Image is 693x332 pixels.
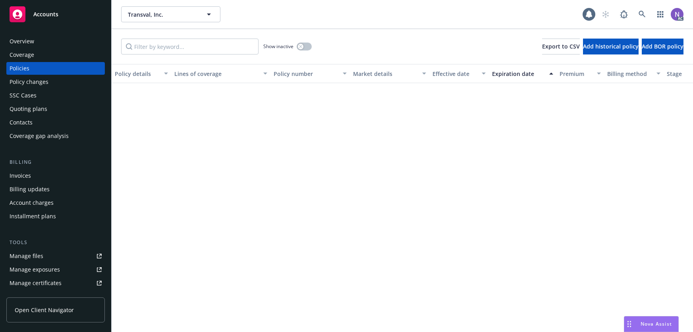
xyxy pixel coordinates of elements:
div: Billing updates [10,183,50,196]
input: Filter by keyword... [121,39,259,54]
a: Start snowing [598,6,614,22]
span: Add historical policy [583,43,639,50]
span: Export to CSV [542,43,580,50]
img: photo [671,8,683,21]
div: Coverage gap analysis [10,130,69,142]
div: Contacts [10,116,33,129]
div: Manage certificates [10,277,62,289]
a: Account charges [6,196,105,209]
div: Premium [560,70,592,78]
button: Premium [556,64,604,83]
a: Manage files [6,250,105,262]
div: Policies [10,62,29,75]
div: Billing method [607,70,652,78]
div: Stage [667,70,691,78]
span: Nova Assist [641,320,672,327]
div: Expiration date [492,70,544,78]
div: Quoting plans [10,103,47,115]
a: Billing updates [6,183,105,196]
div: Effective date [432,70,477,78]
a: Overview [6,35,105,48]
a: Installment plans [6,210,105,223]
div: Policy changes [10,76,48,88]
div: Manage files [10,250,43,262]
div: Tools [6,239,105,247]
button: Effective date [429,64,489,83]
a: Policy changes [6,76,105,88]
a: Coverage gap analysis [6,130,105,142]
div: Billing [6,158,105,166]
div: Manage claims [10,290,50,303]
button: Expiration date [489,64,556,83]
a: Switch app [652,6,668,22]
span: Transval, Inc. [128,10,197,19]
button: Export to CSV [542,39,580,54]
a: Contacts [6,116,105,129]
div: Lines of coverage [174,70,259,78]
span: Show inactive [263,43,293,50]
div: Installment plans [10,210,56,223]
a: Report a Bug [616,6,632,22]
div: SSC Cases [10,89,37,102]
a: Policies [6,62,105,75]
span: Add BOR policy [642,43,683,50]
button: Nova Assist [624,316,679,332]
button: Billing method [604,64,664,83]
button: Market details [350,64,429,83]
a: Quoting plans [6,103,105,115]
a: Manage certificates [6,277,105,289]
div: Invoices [10,169,31,182]
button: Lines of coverage [171,64,270,83]
span: Accounts [33,11,58,17]
button: Transval, Inc. [121,6,220,22]
div: Manage exposures [10,263,60,276]
span: Open Client Navigator [15,306,74,314]
div: Coverage [10,49,34,61]
div: Drag to move [624,316,634,332]
button: Policy number [270,64,350,83]
button: Policy details [112,64,171,83]
div: Overview [10,35,34,48]
a: Coverage [6,49,105,61]
a: Invoices [6,169,105,182]
button: Add BOR policy [642,39,683,54]
a: Manage claims [6,290,105,303]
div: Account charges [10,196,54,209]
div: Policy number [274,70,338,78]
button: Add historical policy [583,39,639,54]
a: Accounts [6,3,105,25]
a: Manage exposures [6,263,105,276]
a: SSC Cases [6,89,105,102]
div: Policy details [115,70,159,78]
a: Search [634,6,650,22]
div: Market details [353,70,417,78]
